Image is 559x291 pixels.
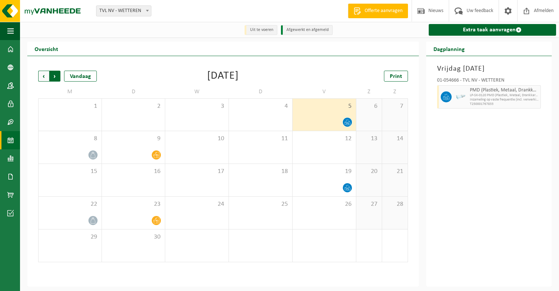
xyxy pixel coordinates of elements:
[470,102,539,106] span: T250001767833
[229,85,293,98] td: D
[386,200,404,208] span: 28
[106,102,162,110] span: 2
[245,25,277,35] li: Uit te voeren
[470,98,539,102] span: Inzameling op vaste frequentie (incl. verwerking en transport)
[296,102,352,110] span: 5
[429,24,556,36] a: Extra taak aanvragen
[106,200,162,208] span: 23
[169,135,225,143] span: 10
[207,71,239,82] div: [DATE]
[106,135,162,143] span: 9
[169,102,225,110] span: 3
[49,71,60,82] span: Volgende
[38,71,49,82] span: Vorige
[106,168,162,176] span: 16
[382,85,408,98] td: Z
[356,85,382,98] td: Z
[96,6,151,16] span: TVL NV - WETTEREN
[296,200,352,208] span: 26
[426,42,472,56] h2: Dagplanning
[233,168,289,176] span: 18
[360,200,378,208] span: 27
[233,200,289,208] span: 25
[64,71,97,82] div: Vandaag
[42,168,98,176] span: 15
[233,102,289,110] span: 4
[281,25,333,35] li: Afgewerkt en afgemeld
[363,7,404,15] span: Offerte aanvragen
[96,5,151,16] span: TVL NV - WETTEREN
[42,233,98,241] span: 29
[360,135,378,143] span: 13
[384,71,408,82] a: Print
[348,4,408,18] a: Offerte aanvragen
[169,200,225,208] span: 24
[293,85,356,98] td: V
[360,102,378,110] span: 6
[296,168,352,176] span: 19
[38,85,102,98] td: M
[42,135,98,143] span: 8
[390,74,402,79] span: Print
[386,102,404,110] span: 7
[386,135,404,143] span: 14
[386,168,404,176] span: 21
[437,63,541,74] h3: Vrijdag [DATE]
[233,135,289,143] span: 11
[455,91,466,102] img: LP-SK-00120-HPE-11
[102,85,166,98] td: D
[470,87,539,93] span: PMD (Plastiek, Metaal, Drankkartons) (bedrijven)
[360,168,378,176] span: 20
[27,42,66,56] h2: Overzicht
[470,93,539,98] span: LP-SK-0120 PMD (Plastiek, Metaal, Drankkartons) (bedrijven)
[169,168,225,176] span: 17
[106,233,162,241] span: 30
[437,78,541,85] div: 01-054666 - TVL NV - WETTEREN
[42,200,98,208] span: 22
[296,135,352,143] span: 12
[42,102,98,110] span: 1
[165,85,229,98] td: W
